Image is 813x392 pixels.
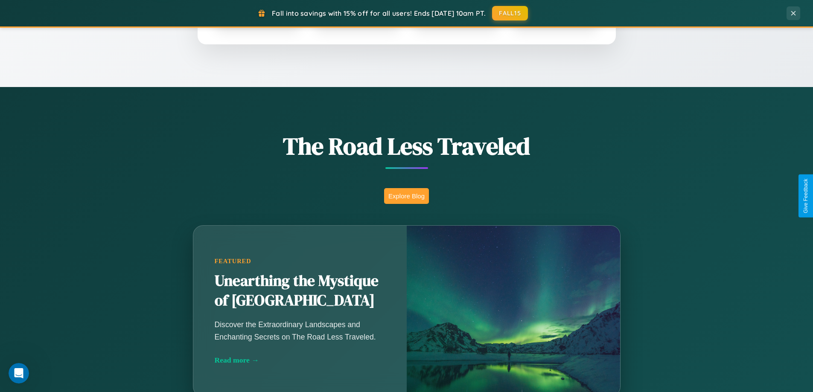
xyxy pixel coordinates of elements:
button: FALL15 [492,6,528,20]
h2: Unearthing the Mystique of [GEOGRAPHIC_DATA] [215,271,385,311]
div: Read more → [215,356,385,365]
iframe: Intercom live chat [9,363,29,383]
span: Fall into savings with 15% off for all users! Ends [DATE] 10am PT. [272,9,486,17]
h1: The Road Less Traveled [151,130,663,163]
div: Featured [215,258,385,265]
p: Discover the Extraordinary Landscapes and Enchanting Secrets on The Road Less Traveled. [215,319,385,343]
div: Give Feedback [803,179,809,213]
button: Explore Blog [384,188,429,204]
